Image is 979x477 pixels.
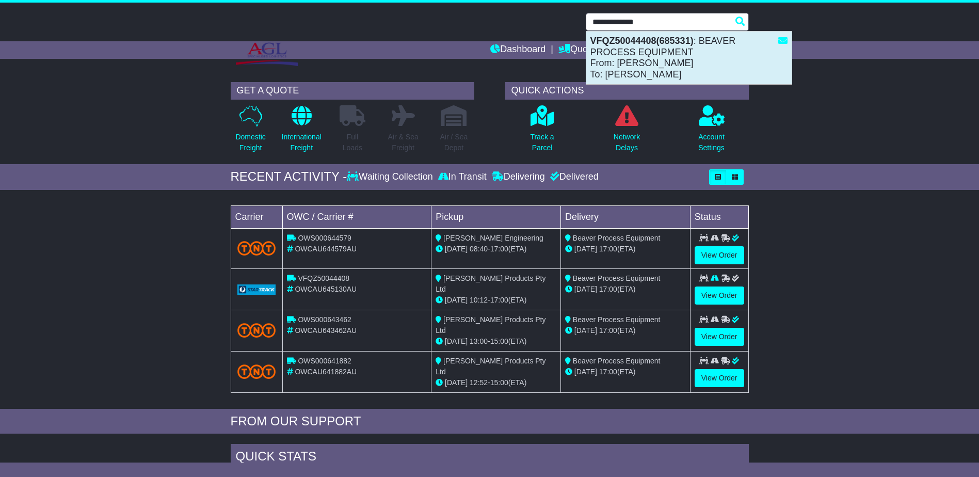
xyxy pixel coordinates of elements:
span: [PERSON_NAME] Products Pty Ltd [436,357,545,376]
a: DomesticFreight [235,105,266,159]
span: OWCAU644579AU [295,245,357,253]
p: Air / Sea Depot [440,132,468,153]
a: View Order [695,369,744,387]
span: 17:00 [490,296,508,304]
span: OWCAU643462AU [295,326,357,335]
span: 17:00 [599,285,617,293]
div: (ETA) [565,244,686,255]
p: Full Loads [340,132,365,153]
img: GetCarrierServiceLogo [237,284,276,295]
span: 12:52 [470,378,488,387]
span: [PERSON_NAME] Products Pty Ltd [436,274,545,293]
img: TNT_Domestic.png [237,241,276,255]
a: AccountSettings [698,105,725,159]
a: NetworkDelays [613,105,640,159]
a: View Order [695,328,744,346]
div: In Transit [436,171,489,183]
div: - (ETA) [436,244,556,255]
span: 15:00 [490,378,508,387]
td: Status [690,205,748,228]
div: Delivering [489,171,548,183]
a: Quote/Book [558,41,619,59]
span: 17:00 [599,326,617,335]
div: (ETA) [565,325,686,336]
div: (ETA) [565,284,686,295]
span: [DATE] [445,378,468,387]
span: [DATE] [574,326,597,335]
span: 13:00 [470,337,488,345]
span: OWS000641882 [298,357,351,365]
span: [DATE] [445,337,468,345]
strong: VFQZ50044408(685331) [590,36,694,46]
span: 17:00 [599,368,617,376]
div: - (ETA) [436,295,556,306]
span: [DATE] [574,245,597,253]
p: Account Settings [698,132,725,153]
div: FROM OUR SUPPORT [231,414,749,429]
span: 10:12 [470,296,488,304]
span: OWCAU645130AU [295,285,357,293]
span: VFQZ50044408 [298,274,349,282]
td: Pickup [431,205,561,228]
div: - (ETA) [436,377,556,388]
div: Waiting Collection [347,171,435,183]
span: Beaver Process Equipment [573,234,661,242]
a: InternationalFreight [281,105,322,159]
td: Carrier [231,205,282,228]
div: - (ETA) [436,336,556,347]
span: 17:00 [599,245,617,253]
p: International Freight [282,132,322,153]
td: Delivery [560,205,690,228]
span: Beaver Process Equipment [573,315,661,324]
div: RECENT ACTIVITY - [231,169,347,184]
td: OWC / Carrier # [282,205,431,228]
span: Beaver Process Equipment [573,357,661,365]
div: Quick Stats [231,444,749,472]
span: [DATE] [445,296,468,304]
span: Beaver Process Equipment [573,274,661,282]
div: Delivered [548,171,599,183]
p: Track a Parcel [530,132,554,153]
div: GET A QUOTE [231,82,474,100]
div: (ETA) [565,367,686,377]
span: OWCAU641882AU [295,368,357,376]
span: [DATE] [445,245,468,253]
span: [DATE] [574,368,597,376]
img: TNT_Domestic.png [237,364,276,378]
span: OWS000644579 [298,234,351,242]
div: QUICK ACTIONS [505,82,749,100]
a: View Order [695,287,744,305]
span: 17:00 [490,245,508,253]
p: Network Delays [614,132,640,153]
span: 15:00 [490,337,508,345]
span: OWS000643462 [298,315,351,324]
img: TNT_Domestic.png [237,323,276,337]
div: : BEAVER PROCESS EQUIPMENT From: [PERSON_NAME] To: [PERSON_NAME] [586,31,792,84]
p: Air & Sea Freight [388,132,419,153]
a: Track aParcel [529,105,554,159]
span: [PERSON_NAME] Engineering [443,234,543,242]
span: [DATE] [574,285,597,293]
span: [PERSON_NAME] Products Pty Ltd [436,315,545,335]
p: Domestic Freight [235,132,265,153]
a: Dashboard [490,41,545,59]
a: View Order [695,246,744,264]
span: 08:40 [470,245,488,253]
